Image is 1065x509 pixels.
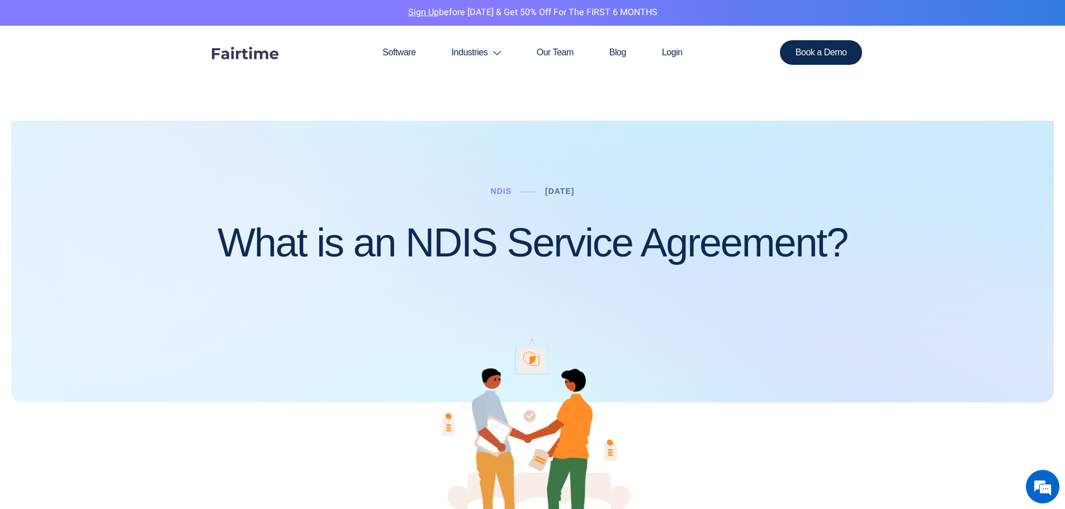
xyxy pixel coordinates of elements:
a: Industries [434,26,519,79]
a: Blog [591,26,644,79]
a: Our Team [519,26,591,79]
span: Book a Demo [796,48,847,57]
a: Book a Demo [780,40,863,65]
a: Login [644,26,700,79]
a: Sign Up [408,6,439,19]
a: Software [365,26,433,79]
h1: What is an NDIS Service Agreement? [217,221,848,265]
a: [DATE] [545,187,574,196]
p: before [DATE] & Get 50% Off for the FIRST 6 MONTHS [8,6,1057,20]
a: NDIS [491,187,512,196]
